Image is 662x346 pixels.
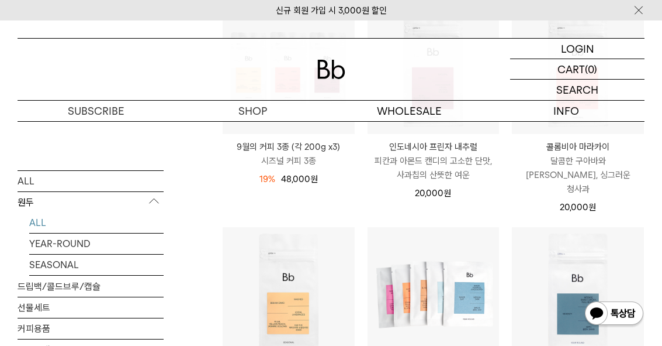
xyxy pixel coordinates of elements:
[368,140,500,182] a: 인도네시아 프린자 내추럴 피칸과 아몬드 캔디의 고소한 단맛, 사과칩의 산뜻한 여운
[510,39,644,59] a: LOGIN
[310,174,318,184] span: 원
[512,154,644,196] p: 달콤한 구아바와 [PERSON_NAME], 싱그러운 청사과
[331,101,488,121] p: WHOLESALE
[18,170,164,191] a: ALL
[512,140,644,196] a: 콜롬비아 마라카이 달콤한 구아바와 [PERSON_NAME], 싱그러운 청사과
[276,5,387,16] a: 신규 회원 가입 시 3,000원 할인
[223,140,355,154] p: 9월의 커피 3종 (각 200g x3)
[18,297,164,317] a: 선물세트
[29,233,164,253] a: YEAR-ROUND
[18,276,164,296] a: 드립백/콜드브루/캡슐
[588,202,596,213] span: 원
[584,300,644,328] img: 카카오톡 채널 1:1 채팅 버튼
[174,101,331,121] a: SHOP
[259,172,275,186] div: 19%
[512,140,644,154] p: 콜롬비아 마라카이
[585,59,597,79] p: (0)
[556,80,598,100] p: SEARCH
[488,101,644,121] p: INFO
[510,59,644,80] a: CART (0)
[29,212,164,232] a: ALL
[223,154,355,168] p: 시즈널 커피 3종
[443,188,451,198] span: 원
[223,140,355,168] a: 9월의 커피 3종 (각 200g x3) 시즈널 커피 3종
[317,60,345,79] img: 로고
[557,59,585,79] p: CART
[561,39,594,59] p: LOGIN
[18,101,174,121] a: SUBSCRIBE
[281,174,318,184] span: 48,000
[368,154,500,182] p: 피칸과 아몬드 캔디의 고소한 단맛, 사과칩의 산뜻한 여운
[368,140,500,154] p: 인도네시아 프린자 내추럴
[415,188,451,198] span: 20,000
[18,318,164,338] a: 커피용품
[18,191,164,213] p: 원두
[560,202,596,213] span: 20,000
[29,254,164,275] a: SEASONAL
